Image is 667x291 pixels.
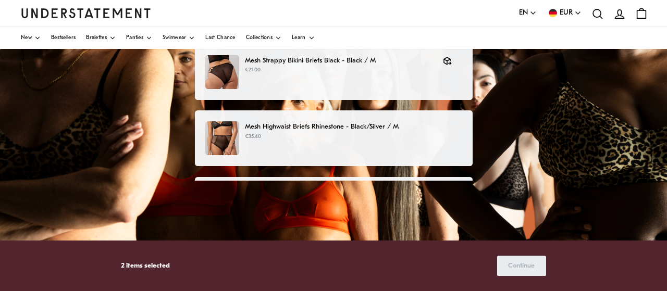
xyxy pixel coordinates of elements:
[86,27,116,49] a: Bralettes
[21,27,41,49] a: New
[246,35,273,41] span: Collections
[205,27,235,49] a: Last Chance
[245,66,433,74] p: €21.00
[163,27,195,49] a: Swimwear
[163,35,186,41] span: Swimwear
[21,35,32,41] span: New
[205,35,235,41] span: Last Chance
[245,55,433,66] p: Mesh Strappy Bikini Briefs Black - Black / M
[205,55,239,89] img: 93_475eda9a-c1e4-47a1-ba3d-33d145054be8.jpg
[292,35,306,41] span: Learn
[51,27,76,49] a: Bestsellers
[126,35,143,41] span: Panties
[292,27,315,49] a: Learn
[51,35,76,41] span: Bestsellers
[21,8,151,18] a: Understatement Homepage
[519,7,537,19] button: EN
[519,7,528,19] span: EN
[86,35,107,41] span: Bralettes
[126,27,152,49] a: Panties
[205,121,239,155] img: NETS-HIW-003_retouched.jpg
[246,27,281,49] a: Collections
[560,7,573,19] span: EUR
[245,133,462,141] p: €35.40
[547,7,582,19] button: EUR
[245,121,462,132] p: Mesh Highwaist Briefs Rhinestone - Black/Silver / M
